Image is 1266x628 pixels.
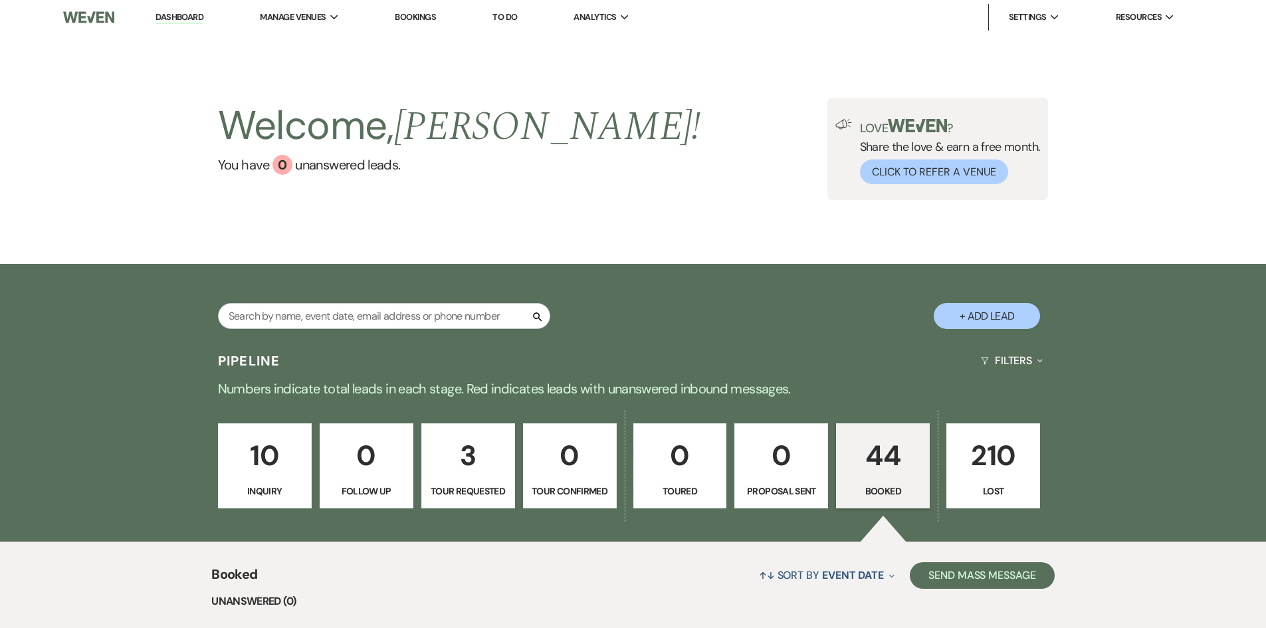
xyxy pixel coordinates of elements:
[754,558,900,593] button: Sort By Event Date
[845,433,921,478] p: 44
[63,3,114,31] img: Weven Logo
[260,11,326,24] span: Manage Venues
[328,433,405,478] p: 0
[836,423,930,508] a: 44Booked
[523,423,617,508] a: 0Tour Confirmed
[211,593,1055,610] li: Unanswered (0)
[642,433,718,478] p: 0
[976,343,1048,378] button: Filters
[642,484,718,498] p: Toured
[394,96,701,157] span: [PERSON_NAME] !
[633,423,727,508] a: 0Toured
[532,484,608,498] p: Tour Confirmed
[218,155,701,175] a: You have 0 unanswered leads.
[492,11,517,23] a: To Do
[395,11,436,23] a: Bookings
[227,484,303,498] p: Inquiry
[272,155,292,175] div: 0
[155,378,1112,399] p: Numbers indicate total leads in each stage. Red indicates leads with unanswered inbound messages.
[822,568,884,582] span: Event Date
[955,484,1031,498] p: Lost
[1009,11,1047,24] span: Settings
[574,11,616,24] span: Analytics
[860,159,1008,184] button: Click to Refer a Venue
[860,119,1041,134] p: Love ?
[218,352,280,370] h3: Pipeline
[430,433,506,478] p: 3
[532,433,608,478] p: 0
[430,484,506,498] p: Tour Requested
[218,303,550,329] input: Search by name, event date, email address or phone number
[218,423,312,508] a: 10Inquiry
[934,303,1040,329] button: + Add Lead
[888,119,947,132] img: weven-logo-green.svg
[421,423,515,508] a: 3Tour Requested
[211,564,257,593] span: Booked
[955,433,1031,478] p: 210
[320,423,413,508] a: 0Follow Up
[743,484,819,498] p: Proposal Sent
[845,484,921,498] p: Booked
[734,423,828,508] a: 0Proposal Sent
[1116,11,1162,24] span: Resources
[852,119,1041,184] div: Share the love & earn a free month.
[227,433,303,478] p: 10
[910,562,1055,589] button: Send Mass Message
[835,119,852,130] img: loud-speaker-illustration.svg
[946,423,1040,508] a: 210Lost
[218,98,701,155] h2: Welcome,
[759,568,775,582] span: ↑↓
[156,11,203,24] a: Dashboard
[743,433,819,478] p: 0
[328,484,405,498] p: Follow Up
